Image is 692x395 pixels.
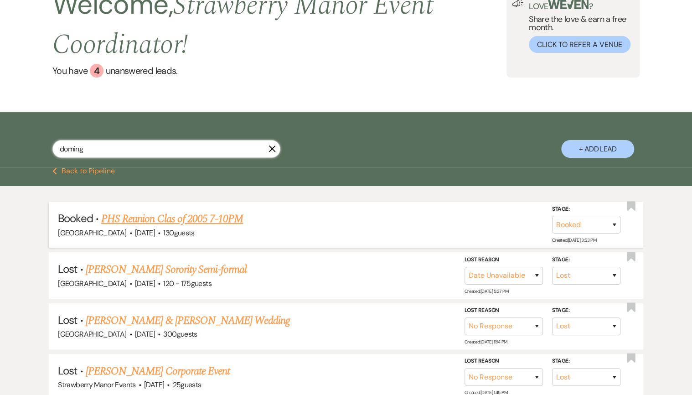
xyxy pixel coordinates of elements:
[135,279,155,288] span: [DATE]
[86,312,290,329] a: [PERSON_NAME] & [PERSON_NAME] Wedding
[52,167,115,175] button: Back to Pipeline
[144,380,164,390] span: [DATE]
[552,306,620,316] label: Stage:
[552,204,620,214] label: Stage:
[101,211,243,227] a: PHS Reunion Clas of 2005 7-10PM
[58,262,77,276] span: Lost
[58,211,93,225] span: Booked
[561,140,634,158] button: + Add Lead
[58,329,126,339] span: [GEOGRAPHIC_DATA]
[173,380,201,390] span: 25 guests
[86,363,230,379] a: [PERSON_NAME] Corporate Event
[135,329,155,339] span: [DATE]
[90,64,103,78] div: 4
[552,237,596,243] span: Created: [DATE] 3:53 PM
[52,140,280,158] input: Search by name, event date, email address or phone number
[465,255,543,265] label: Lost Reason
[58,228,126,238] span: [GEOGRAPHIC_DATA]
[529,36,630,53] button: Click to Refer a Venue
[465,356,543,366] label: Lost Reason
[465,288,508,294] span: Created: [DATE] 5:37 PM
[58,364,77,378] span: Lost
[58,279,126,288] span: [GEOGRAPHIC_DATA]
[86,261,247,278] a: [PERSON_NAME] Sorority Semi-formal
[135,228,155,238] span: [DATE]
[163,279,211,288] span: 120 - 175 guests
[465,306,543,316] label: Lost Reason
[58,313,77,327] span: Lost
[552,356,620,366] label: Stage:
[58,380,135,390] span: Strawberry Manor Events
[163,228,194,238] span: 130 guests
[52,64,506,78] a: You have 4 unanswered leads.
[465,339,507,345] span: Created: [DATE] 11:14 PM
[552,255,620,265] label: Stage:
[163,329,197,339] span: 300 guests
